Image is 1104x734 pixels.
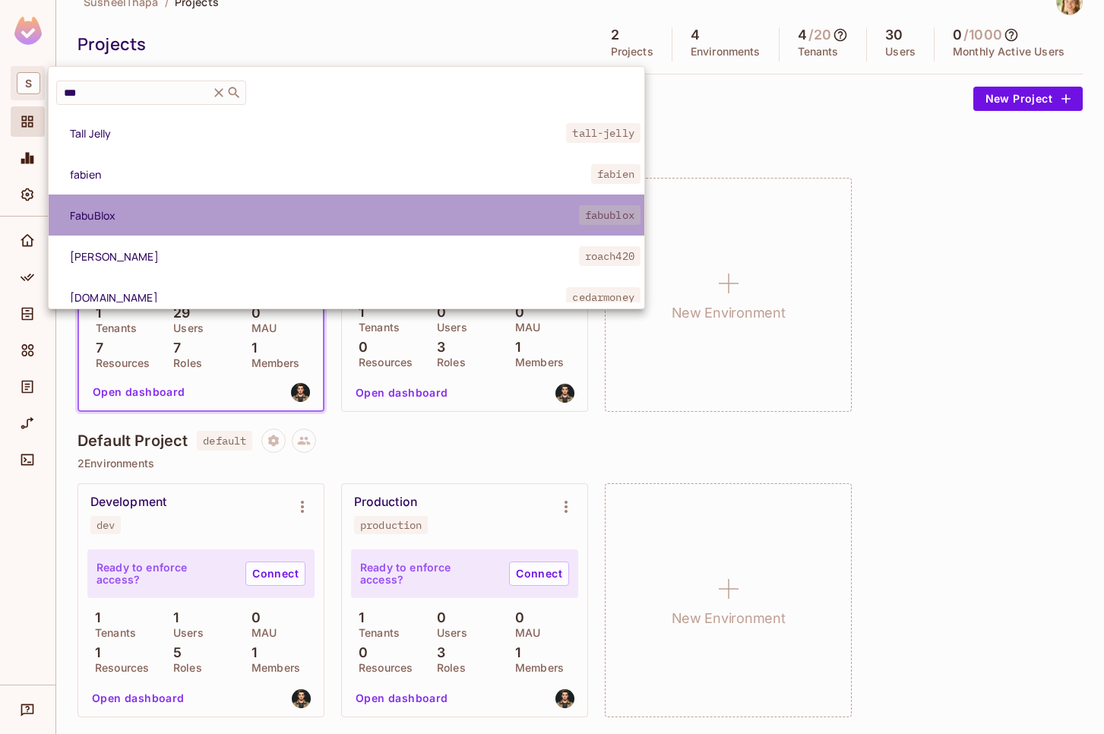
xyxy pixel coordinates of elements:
[70,167,343,182] span: fabien
[70,208,343,223] span: FabuBlox
[579,205,641,225] span: fabublox
[70,290,343,305] span: [DOMAIN_NAME]
[70,249,343,264] span: [PERSON_NAME]
[566,287,641,307] span: cedarmoney
[579,246,641,266] span: roach420
[591,164,641,184] span: fabien
[566,123,641,143] span: tall-jelly
[70,126,343,141] span: Tall Jelly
